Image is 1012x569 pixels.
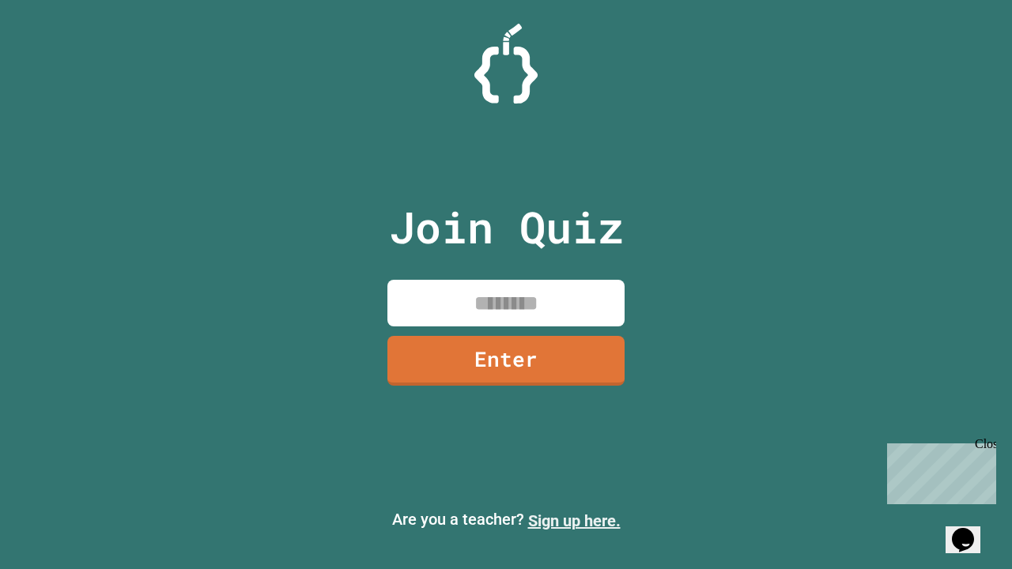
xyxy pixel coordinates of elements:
iframe: chat widget [946,506,996,553]
a: Sign up here. [528,511,621,530]
iframe: chat widget [881,437,996,504]
div: Chat with us now!Close [6,6,109,100]
img: Logo.svg [474,24,538,104]
p: Join Quiz [389,194,624,260]
p: Are you a teacher? [13,507,999,533]
a: Enter [387,336,625,386]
